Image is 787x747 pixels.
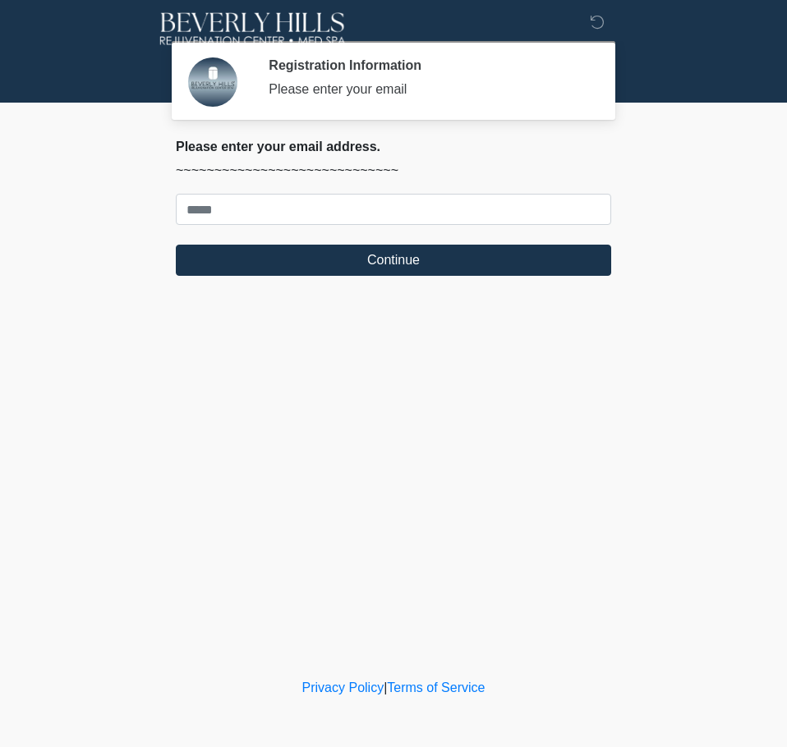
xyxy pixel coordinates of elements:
a: Terms of Service [387,681,485,694]
a: Privacy Policy [302,681,384,694]
button: Continue [176,245,611,276]
div: Please enter your email [269,80,587,99]
h2: Please enter your email address. [176,139,611,154]
img: Beverly Hills Rejuvenation Center - Frisco & Highland Park Logo [159,12,346,45]
img: Agent Avatar [188,57,237,107]
p: ~~~~~~~~~~~~~~~~~~~~~~~~~~~~~ [176,161,611,181]
a: | [384,681,387,694]
h2: Registration Information [269,57,587,73]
